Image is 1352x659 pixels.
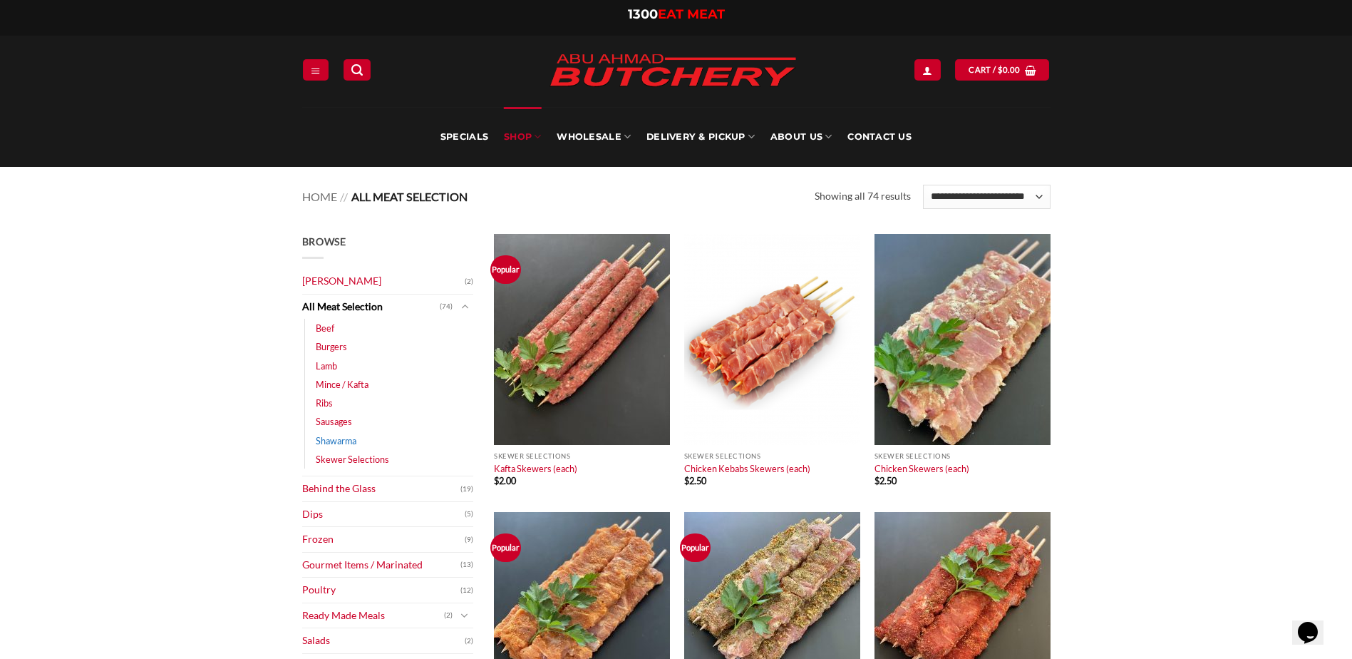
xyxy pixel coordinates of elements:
a: Wholesale [557,107,631,167]
img: Chicken Skewers [874,234,1051,445]
img: Kafta Skewers [494,234,670,445]
img: Abu Ahmad Butchery [537,44,808,98]
a: Shawarma [316,431,356,450]
a: Behind the Glass [302,476,460,501]
a: Skewer Selections [316,450,389,469]
span: $ [998,63,1003,76]
a: Menu [303,59,329,80]
span: (13) [460,554,473,576]
span: // [340,190,348,203]
a: Contact Us [847,107,912,167]
select: Shop order [923,185,1050,209]
a: Ribs [316,394,333,412]
a: Home [302,190,337,203]
a: Chicken Kebabs Skewers (each) [684,463,810,474]
button: Toggle [456,299,473,315]
a: Lamb [316,357,337,375]
button: Toggle [456,608,473,623]
span: $ [494,475,499,486]
img: Chicken Kebabs Skewers [684,234,860,445]
a: Chicken Skewers (each) [874,463,969,474]
span: (12) [460,580,473,601]
a: Delivery & Pickup [646,107,755,167]
span: (9) [465,529,473,551]
a: Search [344,59,371,80]
a: Salads [302,628,465,653]
a: Burgers [316,337,347,356]
p: Showing all 74 results [815,188,911,205]
span: Cart / [969,63,1020,76]
span: (19) [460,479,473,500]
a: Specials [440,107,488,167]
span: (2) [465,271,473,292]
span: All Meat Selection [351,190,468,203]
bdi: 2.50 [874,475,897,486]
a: About Us [770,107,832,167]
p: Skewer Selections [494,452,670,460]
a: Gourmet Items / Marinated [302,553,460,578]
a: Sausages [316,412,352,431]
span: (74) [440,296,453,317]
span: $ [874,475,879,486]
bdi: 2.00 [494,475,516,486]
a: Ready Made Meals [302,603,444,628]
span: 1300 [628,6,658,22]
bdi: 2.50 [684,475,706,486]
span: (2) [444,605,453,626]
p: Skewer Selections [874,452,1051,460]
a: [PERSON_NAME] [302,269,465,294]
span: (2) [465,630,473,652]
p: Skewer Selections [684,452,860,460]
a: Mince / Kafta [316,375,368,394]
a: Beef [316,319,334,337]
span: (5) [465,504,473,525]
a: View cart [955,59,1049,80]
a: 1300EAT MEAT [628,6,725,22]
a: SHOP [504,107,541,167]
a: Login [914,59,940,80]
span: $ [684,475,689,486]
a: Frozen [302,527,465,552]
iframe: chat widget [1292,602,1338,645]
a: Poultry [302,578,460,603]
bdi: 0.00 [998,65,1021,74]
a: Dips [302,502,465,527]
span: Browse [302,235,346,247]
a: All Meat Selection [302,295,440,320]
a: Kafta Skewers (each) [494,463,577,474]
span: EAT MEAT [658,6,725,22]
